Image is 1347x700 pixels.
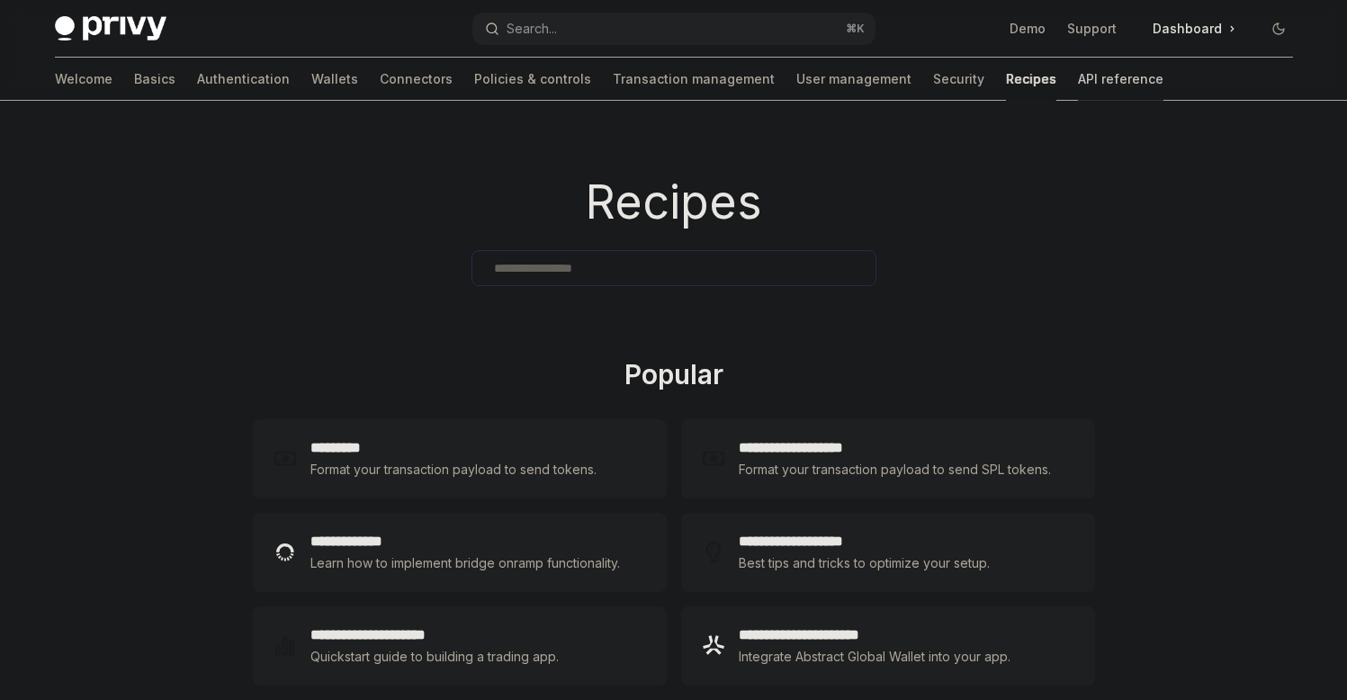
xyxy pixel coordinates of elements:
a: Basics [134,58,175,101]
a: **** **** ***Learn how to implement bridge onramp functionality. [253,513,667,592]
h2: Popular [253,358,1095,398]
a: Welcome [55,58,112,101]
a: Connectors [380,58,453,101]
a: Dashboard [1138,14,1250,43]
button: Toggle dark mode [1264,14,1293,43]
a: User management [796,58,911,101]
div: Format your transaction payload to send SPL tokens. [739,459,1053,480]
span: Dashboard [1153,20,1222,38]
div: Search... [507,18,557,40]
div: Best tips and tricks to optimize your setup. [739,552,992,574]
button: Open search [472,13,876,45]
a: Transaction management [613,58,775,101]
div: Quickstart guide to building a trading app. [310,646,560,668]
a: Demo [1010,20,1046,38]
span: ⌘ K [846,22,865,36]
div: Learn how to implement bridge onramp functionality. [310,552,625,574]
a: Support [1067,20,1117,38]
a: **** ****Format your transaction payload to send tokens. [253,419,667,498]
div: Format your transaction payload to send tokens. [310,459,597,480]
a: Authentication [197,58,290,101]
a: Security [933,58,984,101]
div: Integrate Abstract Global Wallet into your app. [739,646,1012,668]
a: Recipes [1006,58,1056,101]
a: Wallets [311,58,358,101]
a: API reference [1078,58,1163,101]
img: dark logo [55,16,166,41]
a: Policies & controls [474,58,591,101]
